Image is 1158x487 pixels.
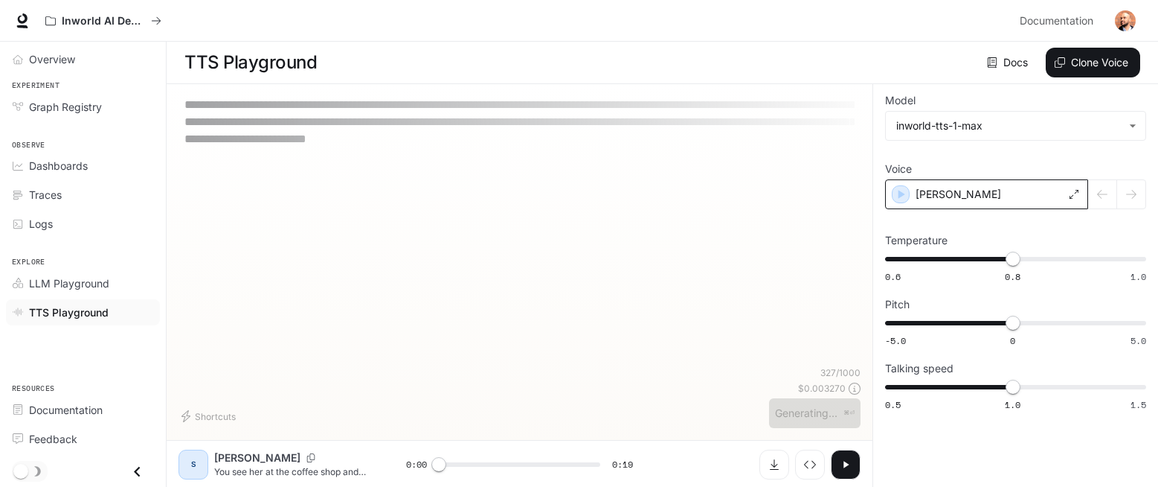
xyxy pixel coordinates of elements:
span: Documentation [1020,12,1093,31]
a: TTS Playground [6,299,160,325]
button: Copy Voice ID [300,453,321,462]
a: Dashboards [6,153,160,179]
p: Pitch [885,299,910,310]
span: -5.0 [885,334,906,347]
button: Close drawer [120,456,154,487]
a: Feedback [6,426,160,452]
span: 0:00 [406,457,427,472]
span: Traces [29,187,62,203]
button: User avatar [1110,6,1140,36]
span: Logs [29,216,53,232]
span: Dark mode toggle [13,462,28,479]
span: 0.5 [885,398,901,411]
a: LLM Playground [6,270,160,296]
span: TTS Playground [29,305,109,320]
a: Overview [6,46,160,72]
p: Inworld AI Demos [62,15,145,28]
p: Voice [885,164,912,174]
a: Documentation [6,397,160,423]
span: 0.8 [1005,270,1020,283]
button: All workspaces [39,6,168,36]
span: 0 [1010,334,1015,347]
span: Graph Registry [29,99,102,115]
a: Docs [984,48,1034,77]
button: Inspect [795,450,825,480]
a: Graph Registry [6,94,160,120]
span: 1.0 [1005,398,1020,411]
button: Download audio [759,450,789,480]
span: 0:19 [612,457,633,472]
img: User avatar [1115,10,1136,31]
span: Overview [29,51,75,67]
p: You see her at the coffee shop and your brain just... stops. Your mind is racing: 'What if she's ... [214,465,370,478]
p: Talking speed [885,363,953,374]
div: inworld-tts-1-max [886,112,1145,140]
a: Documentation [1014,6,1104,36]
span: Documentation [29,402,103,418]
p: Temperature [885,235,948,246]
span: Feedback [29,431,77,447]
div: inworld-tts-1-max [896,118,1122,133]
a: Logs [6,211,160,237]
button: Clone Voice [1046,48,1140,77]
div: S [181,453,205,477]
p: [PERSON_NAME] [214,451,300,465]
span: LLM Playground [29,276,109,291]
span: 1.5 [1130,398,1146,411]
p: Model [885,95,916,106]
span: 1.0 [1130,270,1146,283]
p: [PERSON_NAME] [916,187,1001,202]
span: 5.0 [1130,334,1146,347]
button: Shortcuts [178,404,242,428]
p: $ 0.003270 [798,382,846,395]
h1: TTS Playground [184,48,317,77]
span: 0.6 [885,270,901,283]
a: Traces [6,182,160,208]
span: Dashboards [29,158,88,174]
